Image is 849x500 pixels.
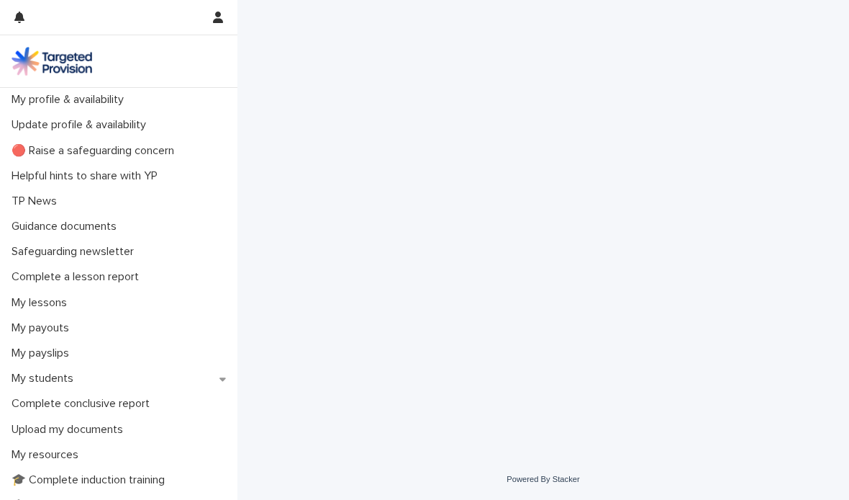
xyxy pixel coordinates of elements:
[507,475,579,483] a: Powered By Stacker
[6,169,169,183] p: Helpful hints to share with YP
[6,220,128,233] p: Guidance documents
[6,93,135,107] p: My profile & availability
[6,195,68,208] p: TP News
[6,321,81,335] p: My payouts
[6,144,186,158] p: 🔴 Raise a safeguarding concern
[6,372,85,385] p: My students
[6,270,150,284] p: Complete a lesson report
[6,397,161,411] p: Complete conclusive report
[6,473,176,487] p: 🎓 Complete induction training
[6,245,145,259] p: Safeguarding newsletter
[6,118,158,132] p: Update profile & availability
[6,296,78,310] p: My lessons
[6,423,135,437] p: Upload my documents
[12,47,92,76] img: M5nRWzHhSzIhMunXDL62
[6,448,90,462] p: My resources
[6,347,81,360] p: My payslips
